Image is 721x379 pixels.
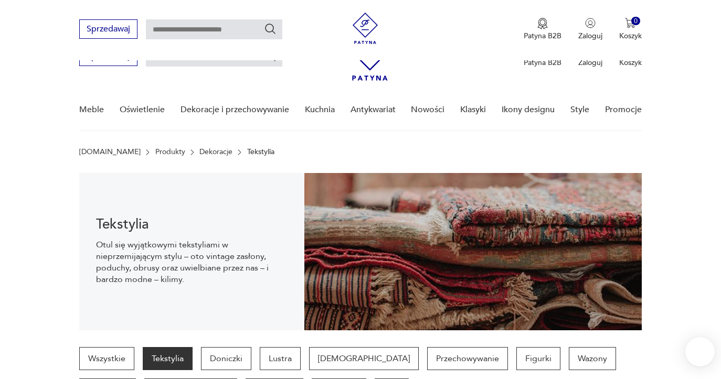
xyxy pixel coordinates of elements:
a: Wszystkie [79,347,134,370]
p: Tekstylia [247,148,274,156]
button: Sprzedawaj [79,19,137,39]
a: [DOMAIN_NAME] [79,148,141,156]
p: Zaloguj [578,58,602,68]
p: Koszyk [619,58,642,68]
h1: Tekstylia [96,218,288,231]
img: Ikona koszyka [625,18,635,28]
a: Sprzedawaj [79,26,137,34]
a: Dekoracje [199,148,232,156]
iframe: Smartsupp widget button [685,337,715,366]
a: Dekoracje i przechowywanie [181,90,289,130]
a: Klasyki [460,90,486,130]
button: Szukaj [264,23,277,35]
p: Patyna B2B [524,58,561,68]
p: Patyna B2B [524,31,561,41]
p: Otul się wyjątkowymi tekstyliami w nieprzemijającym stylu – oto vintage zasłony, poduchy, obrusy ... [96,239,288,285]
a: [DEMOGRAPHIC_DATA] [309,347,419,370]
a: Ikony designu [502,90,555,130]
a: Lustra [260,347,301,370]
a: Przechowywanie [427,347,508,370]
img: 48f99acd0804ce3b12bd850a7f0f7b10.jpg [304,173,642,330]
a: Meble [79,90,104,130]
button: Zaloguj [578,18,602,41]
a: Sprzedawaj [79,53,137,61]
img: Ikona medalu [537,18,548,29]
p: Koszyk [619,31,642,41]
a: Oświetlenie [120,90,165,130]
a: Produkty [155,148,185,156]
a: Antykwariat [351,90,396,130]
p: Zaloguj [578,31,602,41]
a: Promocje [605,90,642,130]
a: Figurki [516,347,560,370]
img: Patyna - sklep z meblami i dekoracjami vintage [349,13,381,44]
img: Ikonka użytkownika [585,18,596,28]
a: Wazony [569,347,616,370]
div: 0 [631,17,640,26]
a: Nowości [411,90,444,130]
a: Ikona medaluPatyna B2B [524,18,561,41]
button: 0Koszyk [619,18,642,41]
button: Patyna B2B [524,18,561,41]
a: Doniczki [201,347,251,370]
a: Kuchnia [305,90,335,130]
a: Tekstylia [143,347,193,370]
a: Style [570,90,589,130]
